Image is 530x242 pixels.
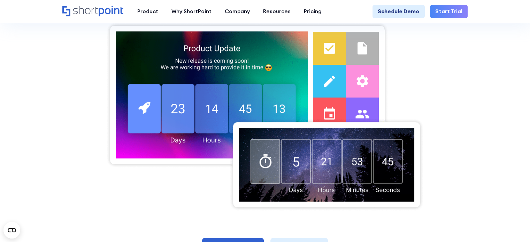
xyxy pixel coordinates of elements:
[495,209,530,242] iframe: Chat Widget
[304,8,322,16] div: Pricing
[165,5,218,18] a: Why ShortPoint
[263,8,291,16] div: Resources
[171,8,212,16] div: Why ShortPoint
[372,5,424,18] a: Schedule Demo
[131,5,165,18] a: Product
[256,5,297,18] a: Resources
[430,5,468,18] a: Start Trial
[3,222,20,239] button: Open CMP widget
[137,8,158,16] div: Product
[225,8,250,16] div: Company
[297,5,328,18] a: Pricing
[218,5,256,18] a: Company
[62,6,124,17] a: Home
